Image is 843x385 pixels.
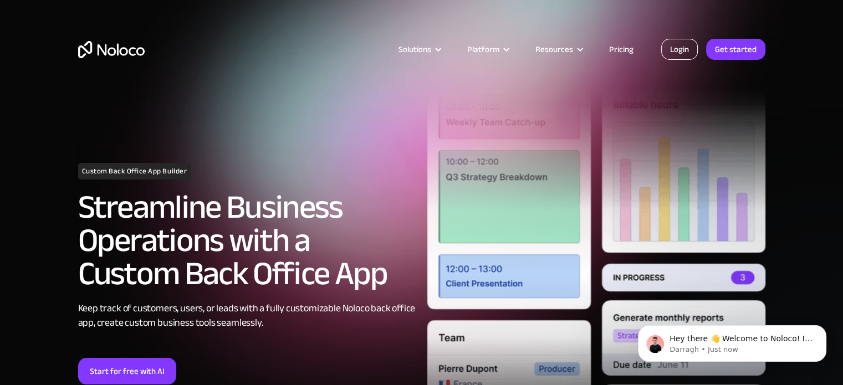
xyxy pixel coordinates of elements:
[535,42,573,57] div: Resources
[595,42,647,57] a: Pricing
[522,42,595,57] div: Resources
[385,42,453,57] div: Solutions
[661,39,698,60] a: Login
[706,39,765,60] a: Get started
[78,301,416,330] div: Keep track of customers, users, or leads with a fully customizable Noloco back office app, create...
[453,42,522,57] div: Platform
[467,42,499,57] div: Platform
[398,42,431,57] div: Solutions
[78,163,191,179] h1: Custom Back Office App Builder
[78,358,176,384] a: Start for free with AI
[78,41,145,58] a: home
[621,302,843,379] iframe: Intercom notifications message
[78,191,416,290] h2: Streamline Business Operations with a Custom Back Office App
